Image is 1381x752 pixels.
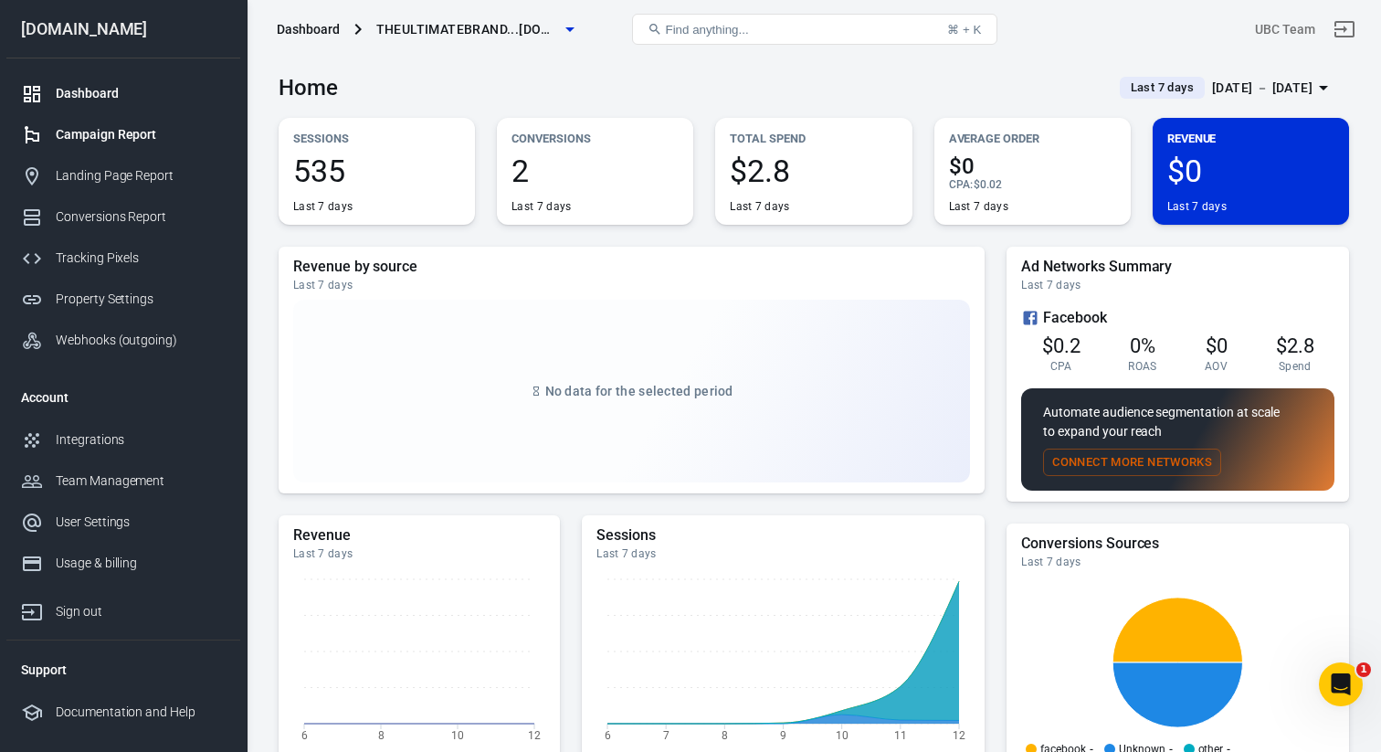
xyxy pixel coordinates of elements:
[1167,155,1334,186] span: $0
[56,430,226,450] div: Integrations
[6,584,240,632] a: Sign out
[605,728,611,741] tspan: 6
[6,279,240,320] a: Property Settings
[293,199,353,214] div: Last 7 days
[949,155,1116,177] span: $0
[293,155,460,186] span: 535
[953,728,965,741] tspan: 12
[376,18,559,41] span: theultimatebrandingcourse.com
[632,14,997,45] button: Find anything...⌘ + K
[1130,334,1155,357] span: 0%
[293,258,970,276] h5: Revenue by source
[780,728,786,741] tspan: 9
[1279,359,1312,374] span: Spend
[1123,79,1201,97] span: Last 7 days
[1021,307,1334,329] div: Facebook
[6,114,240,155] a: Campaign Report
[596,526,970,545] h5: Sessions
[1128,359,1156,374] span: ROAS
[369,13,581,47] button: theultimatebrand...[DOMAIN_NAME]
[1167,199,1227,214] div: Last 7 days
[6,502,240,543] a: User Settings
[6,376,240,419] li: Account
[730,129,897,148] p: Total Spend
[56,84,226,103] div: Dashboard
[378,728,385,741] tspan: 8
[511,199,571,214] div: Last 7 days
[1043,449,1221,477] button: Connect More Networks
[511,129,679,148] p: Conversions
[56,207,226,227] div: Conversions Report
[1323,7,1366,51] a: Sign out
[6,320,240,361] a: Webhooks (outgoing)
[730,199,789,214] div: Last 7 days
[56,471,226,491] div: Team Management
[56,331,226,350] div: Webhooks (outgoing)
[277,20,340,38] div: Dashboard
[1255,20,1315,39] div: Account id: f94l6qZq
[6,419,240,461] a: Integrations
[1042,334,1081,357] span: $0.2
[451,728,464,741] tspan: 10
[1319,662,1363,706] iframe: Intercom live chat
[1212,77,1312,100] div: [DATE] － [DATE]
[663,728,669,741] tspan: 7
[293,526,545,545] h5: Revenue
[545,384,733,398] span: No data for the selected period
[56,513,226,532] div: User Settings
[6,73,240,114] a: Dashboard
[1021,307,1039,329] svg: Facebook Ads
[293,278,970,292] div: Last 7 days
[6,238,240,279] a: Tracking Pixels
[722,728,728,741] tspan: 8
[1043,403,1312,441] p: Automate audience segmentation at scale to expand your reach
[949,129,1116,148] p: Average Order
[6,543,240,584] a: Usage & billing
[1276,334,1314,357] span: $2.8
[56,166,226,185] div: Landing Page Report
[56,290,226,309] div: Property Settings
[56,125,226,144] div: Campaign Report
[56,554,226,573] div: Usage & billing
[6,155,240,196] a: Landing Page Report
[6,196,240,238] a: Conversions Report
[1021,258,1334,276] h5: Ad Networks Summary
[947,23,981,37] div: ⌘ + K
[6,461,240,502] a: Team Management
[293,129,460,148] p: Sessions
[596,546,970,561] div: Last 7 days
[1050,359,1072,374] span: CPA
[1356,662,1371,677] span: 1
[949,178,974,191] span: CPA :
[279,75,338,101] h3: Home
[894,728,907,741] tspan: 11
[301,728,308,741] tspan: 6
[730,155,897,186] span: $2.8
[56,703,226,722] div: Documentation and Help
[56,249,226,268] div: Tracking Pixels
[511,155,679,186] span: 2
[1105,73,1349,103] button: Last 7 days[DATE] － [DATE]
[56,602,226,621] div: Sign out
[6,21,240,37] div: [DOMAIN_NAME]
[949,199,1008,214] div: Last 7 days
[1021,278,1334,292] div: Last 7 days
[1021,555,1334,569] div: Last 7 days
[1167,129,1334,148] p: Revenue
[1206,334,1228,357] span: $0
[666,23,749,37] span: Find anything...
[836,728,849,741] tspan: 10
[6,648,240,692] li: Support
[293,546,545,561] div: Last 7 days
[974,178,1002,191] span: $0.02
[1021,535,1334,553] h5: Conversions Sources
[528,728,541,741] tspan: 12
[1205,359,1228,374] span: AOV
